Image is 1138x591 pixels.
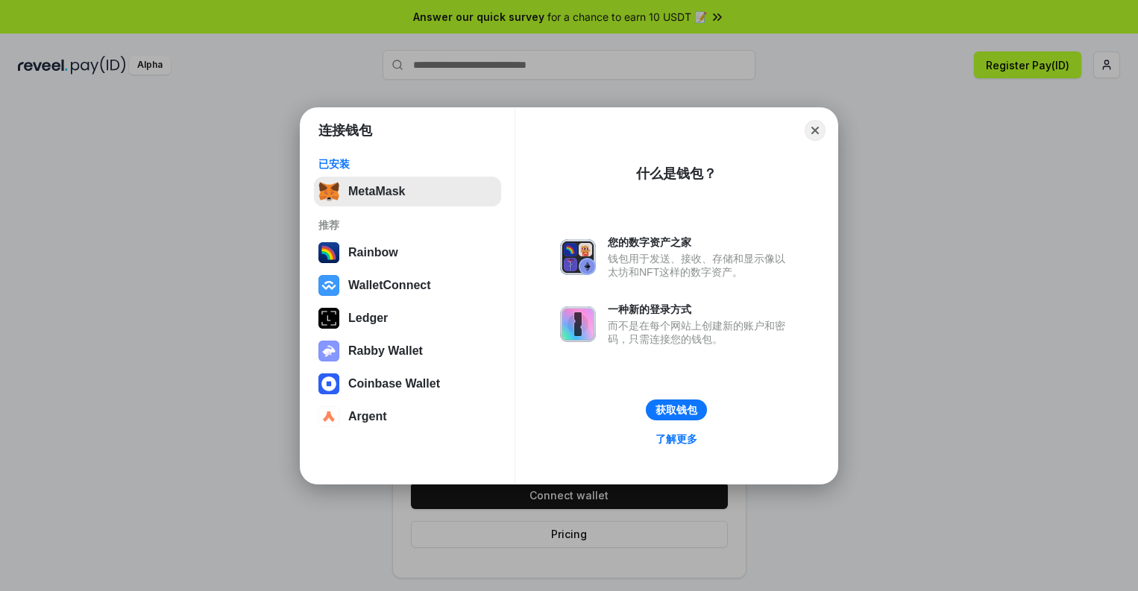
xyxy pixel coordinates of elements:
div: Ledger [348,312,388,325]
img: svg+xml,%3Csvg%20xmlns%3D%22http%3A%2F%2Fwww.w3.org%2F2000%2Fsvg%22%20width%3D%2228%22%20height%3... [318,308,339,329]
div: Rabby Wallet [348,344,423,358]
div: 已安装 [318,157,497,171]
img: svg+xml,%3Csvg%20width%3D%22120%22%20height%3D%22120%22%20viewBox%3D%220%200%20120%20120%22%20fil... [318,242,339,263]
button: Close [805,120,826,141]
div: 一种新的登录方式 [608,303,793,316]
div: 什么是钱包？ [636,165,717,183]
a: 了解更多 [647,429,706,449]
div: 您的数字资产之家 [608,236,793,249]
div: Argent [348,410,387,423]
div: 了解更多 [656,432,697,446]
button: Coinbase Wallet [314,369,501,399]
button: 获取钱包 [646,399,707,420]
img: svg+xml,%3Csvg%20xmlns%3D%22http%3A%2F%2Fwww.w3.org%2F2000%2Fsvg%22%20fill%3D%22none%22%20viewBox... [560,239,596,275]
button: MetaMask [314,177,501,206]
div: WalletConnect [348,279,431,292]
img: svg+xml,%3Csvg%20xmlns%3D%22http%3A%2F%2Fwww.w3.org%2F2000%2Fsvg%22%20fill%3D%22none%22%20viewBox... [560,306,596,342]
div: 推荐 [318,218,497,232]
div: Coinbase Wallet [348,377,440,391]
img: svg+xml,%3Csvg%20xmlns%3D%22http%3A%2F%2Fwww.w3.org%2F2000%2Fsvg%22%20fill%3D%22none%22%20viewBox... [318,341,339,361]
div: 而不是在每个网站上创建新的账户和密码，只需连接您的钱包。 [608,319,793,346]
img: svg+xml,%3Csvg%20width%3D%2228%22%20height%3D%2228%22%20viewBox%3D%220%200%2028%2028%22%20fill%3D... [318,275,339,296]
button: Ledger [314,303,501,333]
button: Argent [314,402,501,432]
div: Rainbow [348,246,398,259]
div: 获取钱包 [656,403,697,417]
button: WalletConnect [314,271,501,300]
h1: 连接钱包 [318,121,372,139]
div: 钱包用于发送、接收、存储和显示像以太坊和NFT这样的数字资产。 [608,252,793,279]
button: Rabby Wallet [314,336,501,366]
img: svg+xml,%3Csvg%20fill%3D%22none%22%20height%3D%2233%22%20viewBox%3D%220%200%2035%2033%22%20width%... [318,181,339,202]
div: MetaMask [348,185,405,198]
button: Rainbow [314,238,501,268]
img: svg+xml,%3Csvg%20width%3D%2228%22%20height%3D%2228%22%20viewBox%3D%220%200%2028%2028%22%20fill%3D... [318,373,339,394]
img: svg+xml,%3Csvg%20width%3D%2228%22%20height%3D%2228%22%20viewBox%3D%220%200%2028%2028%22%20fill%3D... [318,406,339,427]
